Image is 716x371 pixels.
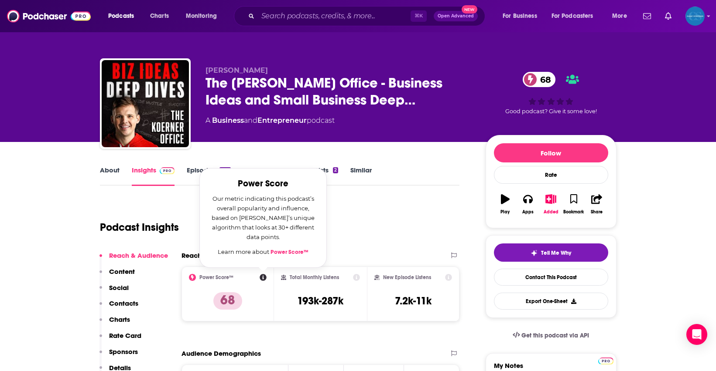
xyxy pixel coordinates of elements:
a: InsightsPodchaser Pro [132,166,175,186]
img: Podchaser Pro [160,167,175,174]
h3: 193k-287k [297,294,343,307]
button: Reach & Audience [99,251,168,267]
h2: Audience Demographics [182,349,261,358]
button: Export One-Sheet [494,293,608,310]
button: tell me why sparkleTell Me Why [494,243,608,262]
p: Learn more about [210,247,316,257]
button: open menu [497,9,548,23]
img: Podchaser - Follow, Share and Rate Podcasts [7,8,91,24]
a: Show notifications dropdown [640,9,654,24]
div: Open Intercom Messenger [686,324,707,345]
button: Content [99,267,135,283]
a: Contact This Podcast [494,269,608,286]
span: For Business [503,10,537,22]
h3: 7.2k-11k [395,294,432,307]
p: Reach & Audience [109,251,168,260]
p: Contacts [109,299,138,307]
button: open menu [180,9,228,23]
a: Credits [281,166,303,186]
span: Get this podcast via API [521,332,589,339]
h2: Power Score™ [199,274,233,280]
span: Logged in as ClearyStrategies [685,7,705,26]
button: Play [494,189,517,220]
a: Entrepreneur [257,116,307,125]
img: User Profile [685,7,705,26]
button: Social [99,283,129,300]
img: tell me why sparkle [531,250,538,256]
button: open menu [606,9,638,23]
span: Good podcast? Give it some love! [505,108,597,115]
div: 307 [219,167,230,173]
p: Rate Card [109,331,141,340]
img: Podchaser Pro [598,358,613,364]
a: About [100,166,120,186]
span: ⌘ K [411,10,427,22]
button: open menu [102,9,145,23]
button: Bookmark [562,189,585,220]
a: Episodes307 [187,166,230,186]
button: Share [585,189,608,220]
div: 2 [333,167,338,173]
h2: Power Score [210,179,316,189]
h2: Reach [182,251,202,260]
p: 68 [213,292,242,310]
a: Pro website [598,356,613,364]
p: Our metric indicating this podcast’s overall popularity and influence, based on [PERSON_NAME]’s u... [210,194,316,242]
span: Open Advanced [438,14,474,18]
div: A podcast [206,115,335,126]
div: Rate [494,166,608,184]
button: Added [539,189,562,220]
a: Lists2 [315,166,338,186]
h2: New Episode Listens [383,274,431,280]
p: Charts [109,315,130,324]
button: Contacts [99,299,138,315]
div: Bookmark [563,209,584,215]
span: For Podcasters [552,10,593,22]
a: Show notifications dropdown [661,9,675,24]
a: Charts [144,9,174,23]
span: Charts [150,10,169,22]
span: Monitoring [186,10,217,22]
button: Apps [517,189,539,220]
div: 68Good podcast? Give it some love! [486,66,617,120]
div: Search podcasts, credits, & more... [242,6,493,26]
a: Similar [350,166,372,186]
input: Search podcasts, credits, & more... [258,9,411,23]
span: and [244,116,257,125]
div: Added [544,209,558,215]
p: Sponsors [109,347,138,356]
div: Apps [522,209,534,215]
button: Show profile menu [685,7,705,26]
a: 68 [523,72,555,87]
a: Power Score™ [271,249,308,256]
button: Follow [494,143,608,162]
p: Social [109,283,129,292]
h2: Total Monthly Listens [290,274,339,280]
div: Play [500,209,510,215]
p: Content [109,267,135,276]
span: Tell Me Why [541,250,571,256]
span: [PERSON_NAME] [206,66,268,74]
button: Rate Card [99,331,141,347]
button: Open AdvancedNew [434,11,478,21]
span: More [612,10,627,22]
span: Podcasts [108,10,134,22]
a: Get this podcast via API [506,325,596,346]
span: 68 [531,72,555,87]
img: The Koerner Office - Business Ideas and Small Business Deep Dives with Entrepreneurs [102,60,189,147]
div: Share [591,209,603,215]
span: New [462,5,477,13]
a: Business [212,116,244,125]
h1: Podcast Insights [100,221,179,234]
a: Reviews [243,166,268,186]
button: Charts [99,315,130,331]
button: open menu [546,9,606,23]
button: Sponsors [99,347,138,364]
